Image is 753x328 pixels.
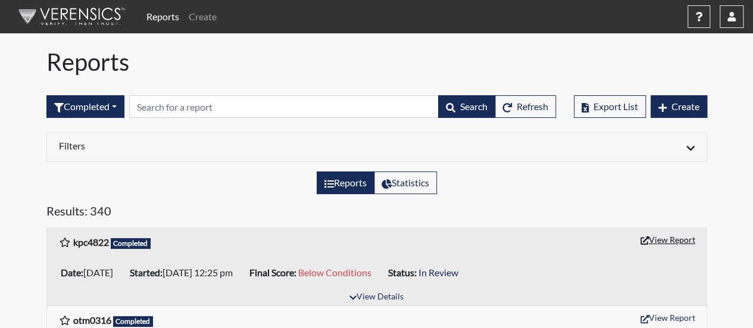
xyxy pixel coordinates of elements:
[73,314,111,326] b: otm0316
[129,95,439,118] input: Search by Registration ID, Interview Number, or Investigation Name.
[418,267,458,278] span: In Review
[460,101,488,112] span: Search
[113,316,154,327] span: Completed
[298,267,371,278] span: Below Conditions
[495,95,556,118] button: Refresh
[574,95,646,118] button: Export List
[317,171,374,194] label: View the list of reports
[50,140,704,154] div: Click to expand/collapse filters
[56,263,125,282] li: [DATE]
[130,267,163,278] b: Started:
[61,267,83,278] b: Date:
[344,289,409,305] button: View Details
[46,95,124,118] button: Completed
[73,236,109,248] b: kpc4822
[388,267,417,278] b: Status:
[651,95,707,118] button: Create
[635,308,701,327] button: View Report
[374,171,437,194] label: View statistics about completed interviews
[59,140,368,151] h6: Filters
[438,95,495,118] button: Search
[249,267,296,278] b: Final Score:
[593,101,638,112] span: Export List
[46,48,707,76] h1: Reports
[635,230,701,249] button: View Report
[125,263,245,282] li: [DATE] 12:25 pm
[671,101,699,112] span: Create
[142,5,184,29] a: Reports
[46,95,124,118] div: Filter by interview status
[184,5,221,29] a: Create
[46,204,707,223] h5: Results: 340
[517,101,548,112] span: Refresh
[111,238,151,249] span: Completed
